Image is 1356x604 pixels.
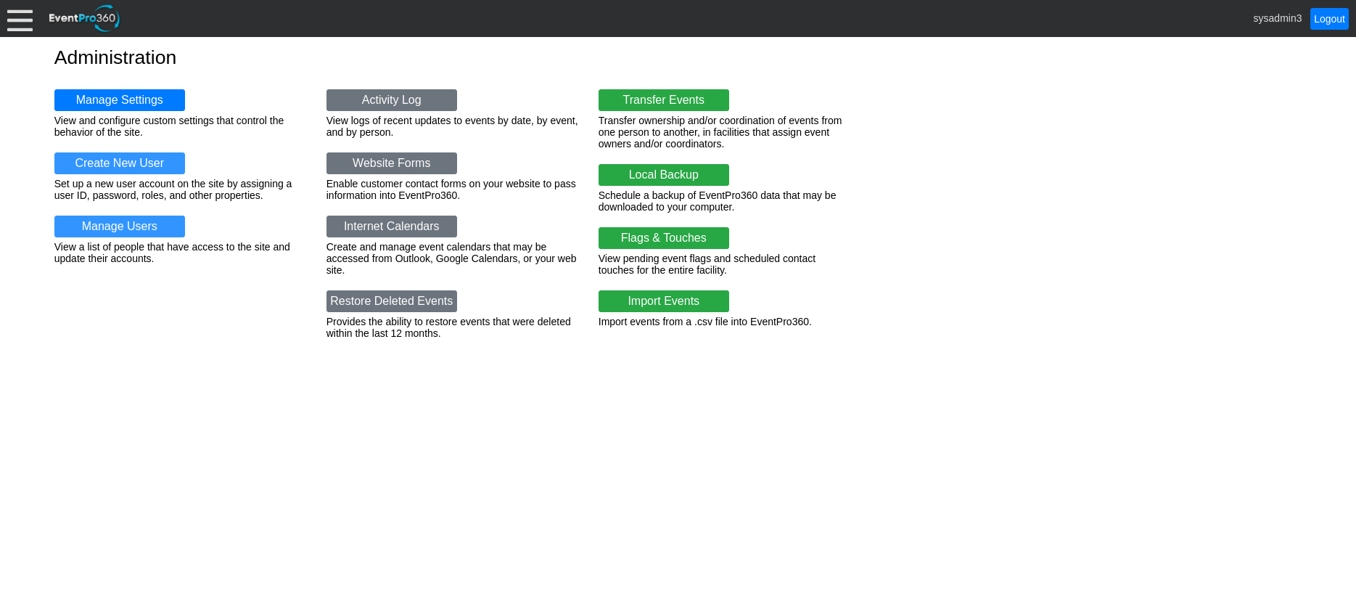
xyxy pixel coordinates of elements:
[599,189,852,213] div: Schedule a backup of EventPro360 data that may be downloaded to your computer.
[326,178,580,201] div: Enable customer contact forms on your website to pass information into EventPro360.
[326,115,580,138] div: View logs of recent updates to events by date, by event, and by person.
[326,89,457,111] a: Activity Log
[326,241,580,276] div: Create and manage event calendars that may be accessed from Outlook, Google Calendars, or your we...
[1254,12,1302,23] span: sysadmin3
[47,2,123,35] img: EventPro360
[599,227,729,249] a: Flags & Touches
[599,164,729,186] a: Local Backup
[54,115,308,138] div: View and configure custom settings that control the behavior of the site.
[326,216,457,237] a: Internet Calendars
[326,316,580,339] div: Provides the ability to restore events that were deleted within the last 12 months.
[326,290,457,312] a: Restore Deleted Events
[54,48,1302,68] h1: Administration
[1310,8,1349,30] a: Logout
[54,216,185,237] a: Manage Users
[54,89,185,111] a: Manage Settings
[54,152,185,174] a: Create New User
[599,115,852,150] div: Transfer ownership and/or coordination of events from one person to another, in facilities that a...
[599,316,852,327] div: Import events from a .csv file into EventPro360.
[326,152,457,174] a: Website Forms
[599,253,852,276] div: View pending event flags and scheduled contact touches for the entire facility.
[54,178,308,201] div: Set up a new user account on the site by assigning a user ID, password, roles, and other properties.
[7,6,33,31] div: Menu: Click or 'Crtl+M' to toggle menu open/close
[54,241,308,264] div: View a list of people that have access to the site and update their accounts.
[599,89,729,111] a: Transfer Events
[599,290,729,312] a: Import Events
